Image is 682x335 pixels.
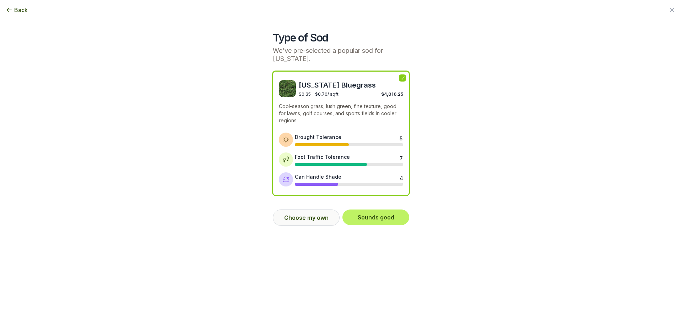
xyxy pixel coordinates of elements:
div: Foot Traffic Tolerance [295,153,350,161]
h2: Type of Sod [273,31,409,44]
p: Cool-season grass, lush green, fine texture, good for lawns, golf courses, and sports fields in c... [279,103,403,124]
button: Sounds good [342,210,409,225]
button: Choose my own [273,210,340,226]
span: $0.35 - $0.70 / sqft [299,91,339,97]
img: Foot traffic tolerance icon [282,156,289,163]
button: Back [6,6,28,14]
span: [US_STATE] Bluegrass [299,80,403,90]
div: 5 [400,135,402,140]
img: Drought tolerance icon [282,136,289,143]
img: Shade tolerance icon [282,176,289,183]
div: Drought Tolerance [295,133,341,141]
div: 4 [400,174,402,180]
span: Back [14,6,28,14]
div: Can Handle Shade [295,173,341,180]
img: Kentucky Bluegrass sod image [279,80,296,97]
p: We've pre-selected a popular sod for [US_STATE]. [273,47,409,63]
div: 7 [400,155,402,160]
span: $4,016.25 [381,91,403,97]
